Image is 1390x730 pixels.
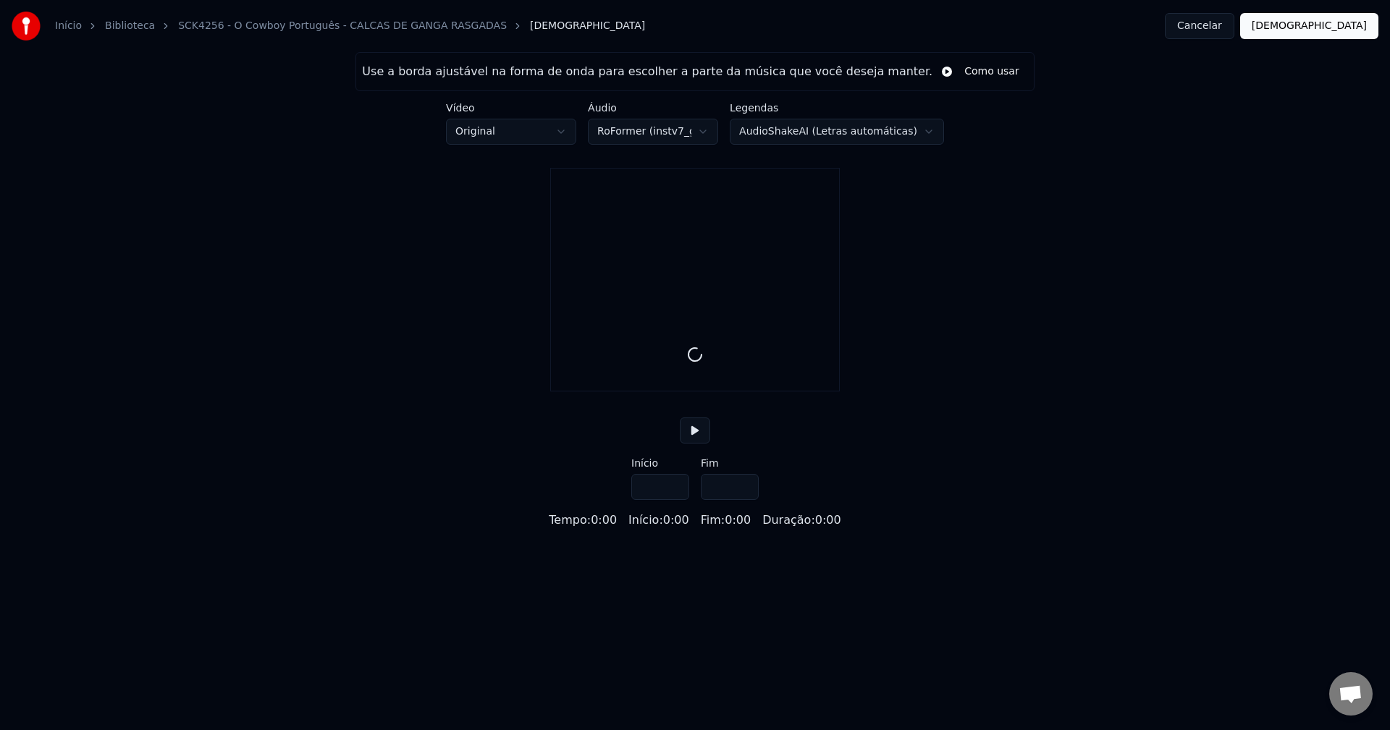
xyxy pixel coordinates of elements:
[701,458,759,468] label: Fim
[588,103,718,113] label: Áudio
[549,512,617,529] div: Tempo : 0:00
[55,19,82,33] a: Início
[362,63,932,80] div: Use a borda ajustável na forma de onda para escolher a parte da música que você deseja manter.
[701,512,751,529] div: Fim : 0:00
[932,59,1028,85] button: Como usar
[1329,672,1373,716] a: Open chat
[178,19,507,33] a: SCK4256 - O Cowboy Português - CALCAS DE GANGA RASGADAS
[446,103,576,113] label: Vídeo
[105,19,155,33] a: Biblioteca
[12,12,41,41] img: youka
[628,512,689,529] div: Início : 0:00
[1240,13,1378,39] button: [DEMOGRAPHIC_DATA]
[631,458,689,468] label: Início
[530,19,645,33] span: [DEMOGRAPHIC_DATA]
[55,19,645,33] nav: breadcrumb
[1165,13,1234,39] button: Cancelar
[730,103,944,113] label: Legendas
[762,512,841,529] div: Duração : 0:00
